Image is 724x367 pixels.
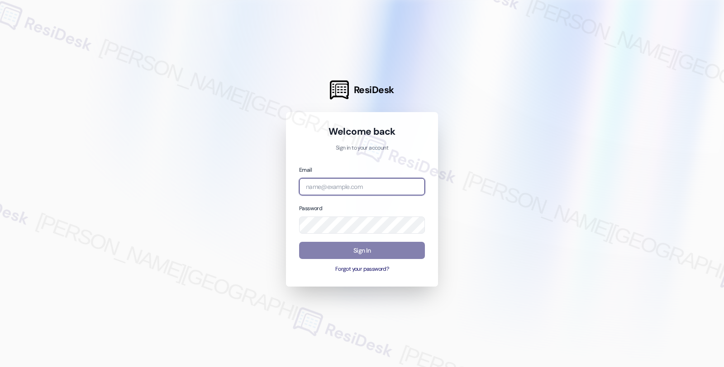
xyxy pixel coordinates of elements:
img: ResiDesk Logo [330,80,349,99]
label: Email [299,166,312,174]
input: name@example.com [299,178,425,196]
p: Sign in to your account [299,144,425,152]
button: Sign In [299,242,425,259]
label: Password [299,205,322,212]
button: Forgot your password? [299,265,425,273]
span: ResiDesk [354,84,394,96]
h1: Welcome back [299,125,425,138]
